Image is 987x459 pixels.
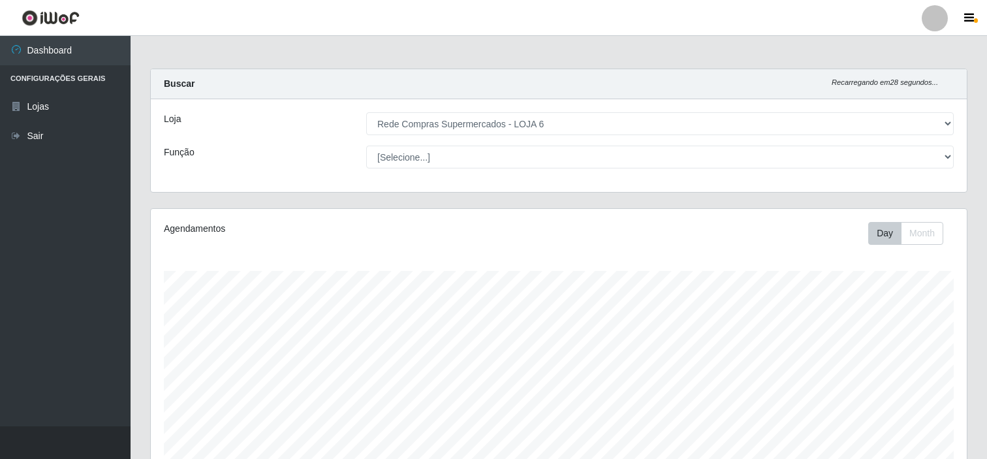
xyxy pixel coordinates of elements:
button: Day [868,222,901,245]
img: CoreUI Logo [22,10,80,26]
div: Agendamentos [164,222,482,236]
button: Month [901,222,943,245]
div: First group [868,222,943,245]
label: Loja [164,112,181,126]
div: Toolbar with button groups [868,222,954,245]
i: Recarregando em 28 segundos... [832,78,938,86]
label: Função [164,146,195,159]
strong: Buscar [164,78,195,89]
